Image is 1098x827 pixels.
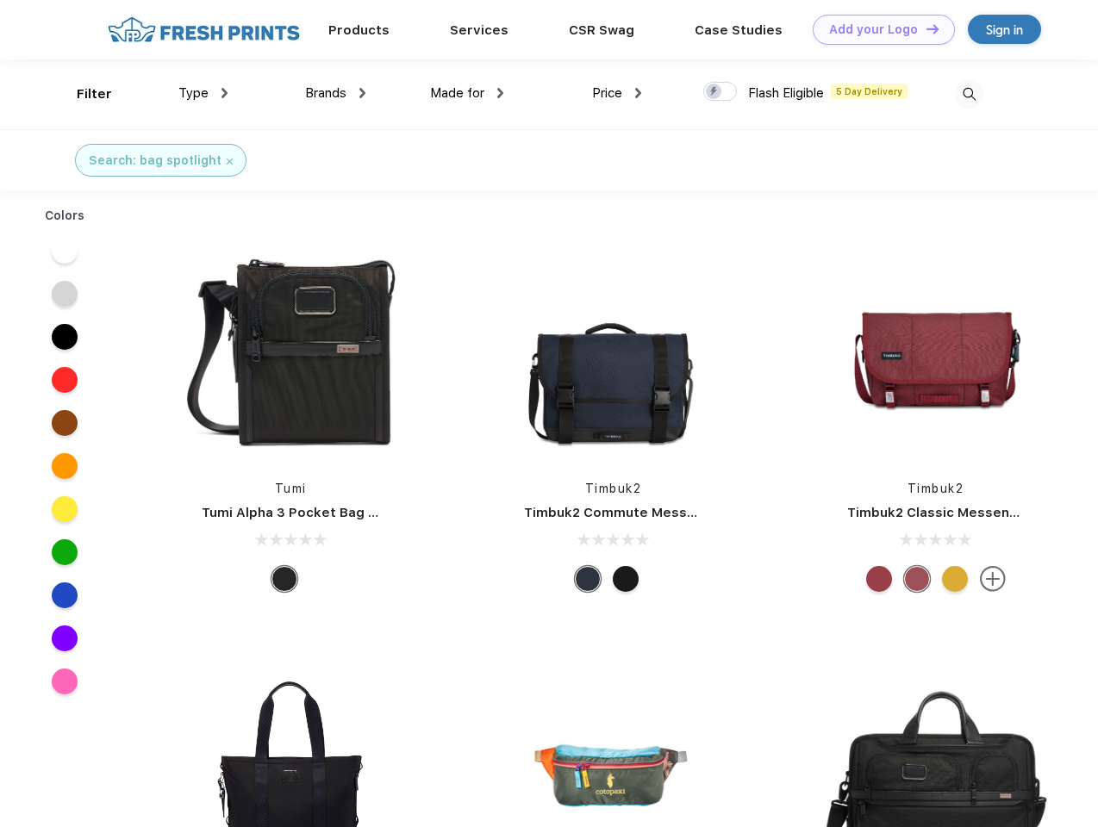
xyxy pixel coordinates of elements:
[955,80,983,109] img: desktop_search.svg
[847,505,1061,520] a: Timbuk2 Classic Messenger Bag
[980,566,1006,592] img: more.svg
[613,566,639,592] div: Eco Black
[524,505,755,520] a: Timbuk2 Commute Messenger Bag
[178,85,209,101] span: Type
[635,88,641,98] img: dropdown.png
[926,24,939,34] img: DT
[575,566,601,592] div: Eco Nautical
[498,233,727,463] img: func=resize&h=266
[89,152,221,170] div: Search: bag spotlight
[821,233,1051,463] img: func=resize&h=266
[748,85,824,101] span: Flash Eligible
[275,482,307,495] a: Tumi
[359,88,365,98] img: dropdown.png
[829,22,918,37] div: Add your Logo
[866,566,892,592] div: Eco Bookish
[904,566,930,592] div: Eco Collegiate Red
[305,85,346,101] span: Brands
[908,482,964,495] a: Timbuk2
[942,566,968,592] div: Eco Amber
[585,482,642,495] a: Timbuk2
[328,22,390,38] a: Products
[103,15,305,45] img: fo%20logo%202.webp
[831,84,908,99] span: 5 Day Delivery
[202,505,403,520] a: Tumi Alpha 3 Pocket Bag Small
[77,84,112,104] div: Filter
[221,88,228,98] img: dropdown.png
[227,159,233,165] img: filter_cancel.svg
[592,85,622,101] span: Price
[32,207,98,225] div: Colors
[176,233,405,463] img: func=resize&h=266
[271,566,297,592] div: Black
[430,85,484,101] span: Made for
[968,15,1041,44] a: Sign in
[497,88,503,98] img: dropdown.png
[986,20,1023,40] div: Sign in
